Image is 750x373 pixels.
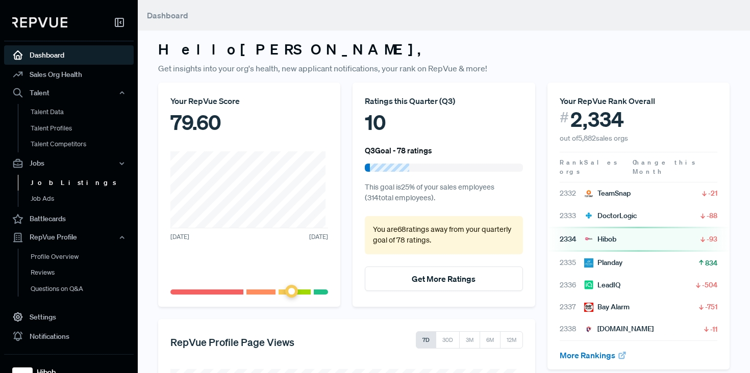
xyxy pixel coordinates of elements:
span: 2334 [560,234,584,245]
span: -751 [705,302,717,312]
a: Questions on Q&A [18,281,147,297]
div: Hibob [584,234,616,245]
span: [DATE] [170,232,189,242]
button: Talent [4,84,134,101]
img: TeamSnap [584,189,593,198]
a: Talent Competitors [18,136,147,152]
img: LeadIQ [584,280,593,289]
a: Profile Overview [18,249,147,265]
span: 2,334 [570,107,624,131]
span: 2336 [560,280,584,290]
span: 2337 [560,302,584,312]
span: Sales orgs [560,158,619,176]
button: 7D [416,331,436,349]
span: Change this Month [633,158,697,176]
span: 2333 [560,210,584,221]
p: You are 68 ratings away from your quarterly goal of 78 ratings . [373,224,514,246]
span: -88 [707,210,717,221]
button: 6M [480,331,501,349]
span: -504 [702,280,717,290]
button: 30D [436,331,460,349]
a: Job Listings [18,175,147,191]
span: Dashboard [147,10,188,20]
div: Your RepVue Score [170,95,328,107]
span: 2338 [560,324,584,334]
a: Settings [4,307,134,327]
span: [DATE] [309,232,328,242]
button: 12M [500,331,523,349]
span: 834 [705,258,717,268]
button: 3M [459,331,480,349]
span: -21 [708,188,717,198]
button: RepVue Profile [4,229,134,246]
div: TeamSnap [584,188,631,199]
p: Get insights into your org's health, new applicant notifications, your rank on RepVue & more! [158,62,730,74]
a: Talent Data [18,104,147,120]
span: Rank [560,158,584,167]
span: Your RepVue Rank Overall [560,96,655,106]
span: 2332 [560,188,584,199]
p: This goal is 25 % of your sales employees ( 314 total employees). [365,182,522,204]
div: [DOMAIN_NAME] [584,324,654,334]
img: Hibob [584,234,593,244]
a: Talent Profiles [18,120,147,137]
span: -93 [707,234,717,244]
h6: Q3 Goal - 78 ratings [365,146,432,155]
span: -11 [710,324,717,334]
span: # [560,107,569,128]
div: DoctorLogic [584,210,637,221]
div: 79.60 [170,107,328,138]
div: Planday [584,257,622,268]
div: Ratings this Quarter ( Q3 ) [365,95,522,107]
a: Sales Org Health [4,65,134,84]
a: Job Ads [18,191,147,207]
img: Leads.io [584,325,593,334]
img: Bay Alarm [584,303,593,312]
button: Get More Ratings [365,267,522,291]
a: Notifications [4,327,134,346]
a: Battlecards [4,209,134,229]
a: More Rankings [560,350,627,360]
div: 10 [365,107,522,138]
span: out of 5,882 sales orgs [560,134,628,143]
h5: RepVue Profile Page Views [170,336,294,348]
img: DoctorLogic [584,211,593,220]
img: RepVue [12,17,67,28]
img: Planday [584,258,593,268]
a: Reviews [18,264,147,281]
a: Dashboard [4,45,134,65]
span: 2335 [560,257,584,268]
div: LeadIQ [584,280,620,290]
h3: Hello [PERSON_NAME] , [158,41,730,58]
button: Jobs [4,155,134,172]
div: Bay Alarm [584,302,630,312]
